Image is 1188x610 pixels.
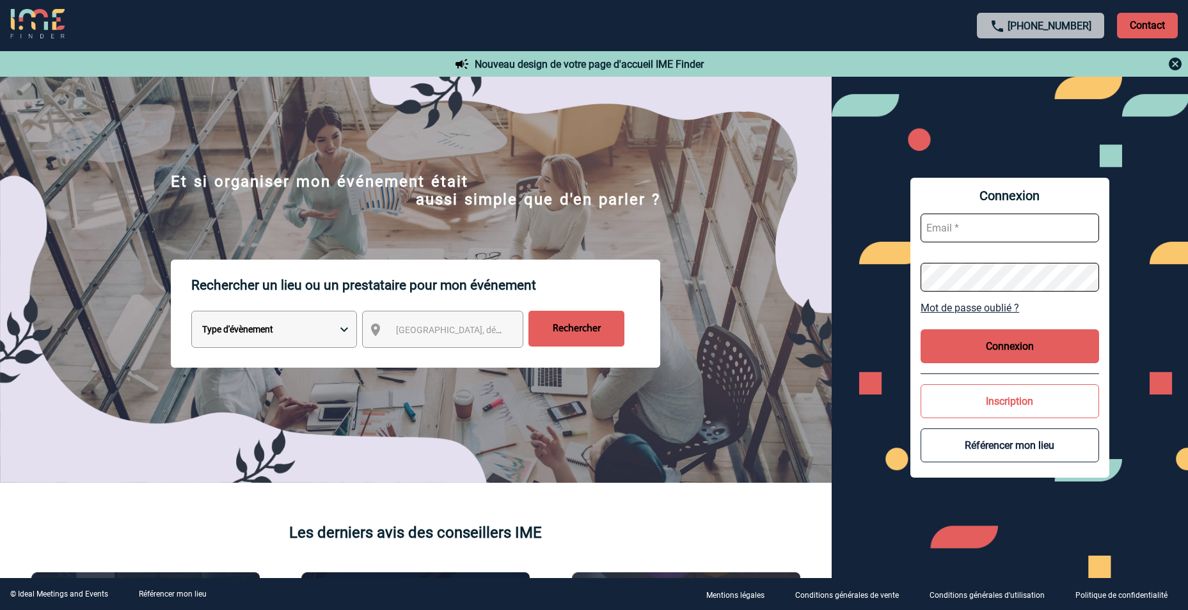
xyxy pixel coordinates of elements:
a: Mentions légales [696,588,785,600]
a: Conditions générales d'utilisation [919,588,1065,600]
span: [GEOGRAPHIC_DATA], département, région... [396,325,574,335]
p: Conditions générales de vente [795,591,899,600]
a: [PHONE_NUMBER] [1008,20,1091,32]
input: Email * [921,214,1099,242]
p: Contact [1117,13,1178,38]
button: Inscription [921,384,1099,418]
input: Rechercher [528,311,624,347]
div: © Ideal Meetings and Events [10,590,108,598]
a: Référencer mon lieu [139,590,207,598]
a: Mot de passe oublié ? [921,302,1099,314]
p: Rechercher un lieu ou un prestataire pour mon événement [191,260,660,311]
button: Connexion [921,329,1099,363]
img: call-24-px.png [990,19,1005,34]
button: Référencer mon lieu [921,428,1099,462]
p: Mentions légales [706,591,764,600]
p: Politique de confidentialité [1075,591,1168,600]
a: Politique de confidentialité [1065,588,1188,600]
span: Connexion [921,188,1099,203]
p: Conditions générales d'utilisation [930,591,1045,600]
a: Conditions générales de vente [785,588,919,600]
